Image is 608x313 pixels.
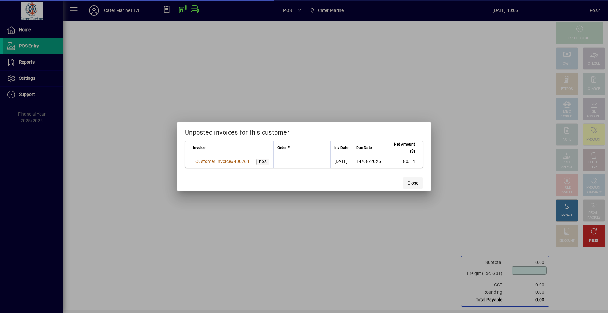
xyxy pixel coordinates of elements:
[193,158,252,165] a: Customer Invoice#400761
[389,141,415,155] span: Net Amount ($)
[234,159,250,164] span: 400761
[408,180,418,186] span: Close
[403,177,423,189] button: Close
[334,144,348,151] span: Inv Date
[193,144,205,151] span: Invoice
[356,144,372,151] span: Due Date
[259,160,267,164] span: POS
[231,159,234,164] span: #
[277,144,290,151] span: Order #
[177,122,431,140] h2: Unposted invoices for this customer
[352,155,385,168] td: 14/08/2025
[385,155,423,168] td: 80.14
[330,155,352,168] td: [DATE]
[195,159,231,164] span: Customer Invoice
